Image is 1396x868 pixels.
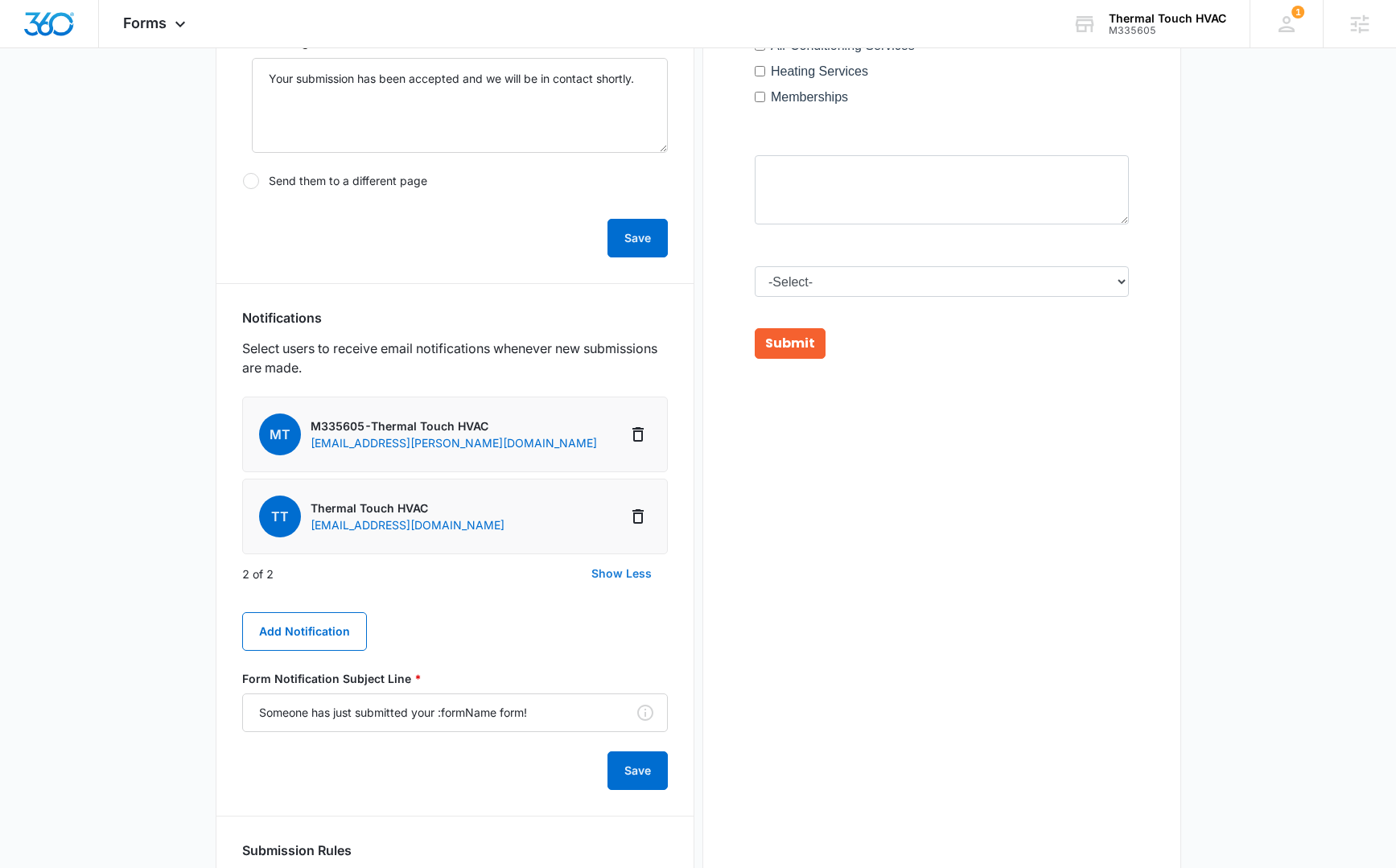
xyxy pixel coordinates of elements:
[311,500,504,516] p: Thermal Touch HVAC
[242,310,322,326] h3: Notifications
[242,566,274,582] p: 2 of 2
[259,413,301,455] span: MT
[1109,12,1226,25] div: account name
[1109,25,1226,36] div: account id
[16,373,93,393] label: Memberships
[123,14,167,31] span: Forms
[242,612,367,651] button: Add Notification
[242,842,352,858] h3: Submission Rules
[607,219,668,257] button: Save
[625,422,651,447] button: Delete Notification
[1291,6,1304,19] div: notifications count
[252,58,668,153] textarea: Message
[259,496,301,537] span: TT
[575,554,668,593] button: Show Less
[242,670,668,687] label: Form Notification Subject Line
[311,516,504,533] p: [EMAIL_ADDRESS][DOMAIN_NAME]
[16,348,113,367] label: Heating Services
[1291,6,1304,19] span: 1
[16,296,104,315] label: General Inquiry
[625,504,651,529] button: Delete Notification
[242,339,668,377] p: Select users to receive email notifications whenever new submissions are made.
[311,434,597,451] p: [EMAIL_ADDRESS][PERSON_NAME][DOMAIN_NAME]
[311,418,597,434] p: M335605-Thermal Touch HVAC
[242,172,668,190] label: Send them to a different page
[10,619,60,638] span: Submit
[607,751,668,790] button: Save
[16,322,160,341] label: Air Conditioning Services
